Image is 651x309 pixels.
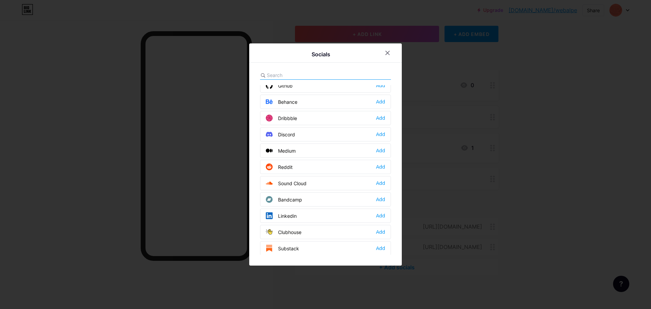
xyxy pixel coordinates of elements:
div: Bandcamp [266,196,302,203]
div: Add [376,163,385,170]
div: Reddit [266,163,293,170]
div: Dribbble [266,115,297,121]
div: Add [376,245,385,252]
div: Clubhouse [266,229,301,235]
div: Add [376,82,385,89]
div: Discord [266,131,295,138]
div: Add [376,212,385,219]
div: Socials [312,50,330,58]
div: Add [376,115,385,121]
div: Linkedin [266,212,297,219]
div: Medium [266,147,296,154]
div: Github [266,82,293,89]
div: Substack [266,245,299,252]
div: Add [376,180,385,187]
div: Add [376,131,385,138]
input: Search [267,72,342,79]
div: Add [376,147,385,154]
div: Behance [266,98,297,105]
div: Sound Cloud [266,180,307,187]
div: Add [376,196,385,203]
div: Add [376,229,385,235]
div: Add [376,98,385,105]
